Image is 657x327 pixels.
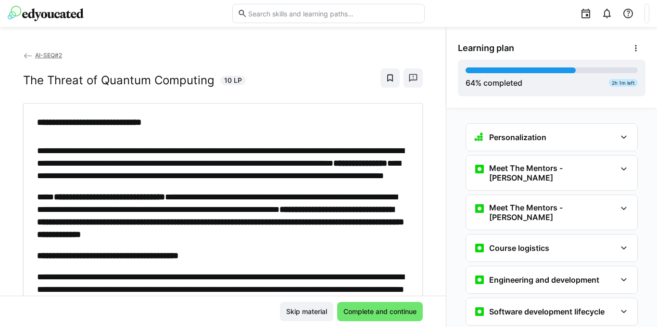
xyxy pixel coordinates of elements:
[337,302,423,321] button: Complete and continue
[280,302,333,321] button: Skip material
[466,78,475,88] span: 64
[224,76,242,85] span: 10 LP
[23,52,62,59] a: AI-SEQ#2
[247,9,419,18] input: Search skills and learning paths…
[489,307,605,316] h3: Software development lifecycle
[489,163,616,183] h3: Meet The Mentors - [PERSON_NAME]
[609,79,638,87] div: 2h 1m left
[35,52,62,59] span: AI-SEQ#2
[466,77,522,89] div: % completed
[489,203,616,222] h3: Meet The Mentors - [PERSON_NAME]
[285,307,328,316] span: Skip material
[489,275,599,285] h3: Engineering and development
[342,307,418,316] span: Complete and continue
[489,132,546,142] h3: Personalization
[489,243,549,253] h3: Course logistics
[458,43,514,53] span: Learning plan
[23,73,215,88] h2: The Threat of Quantum Computing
